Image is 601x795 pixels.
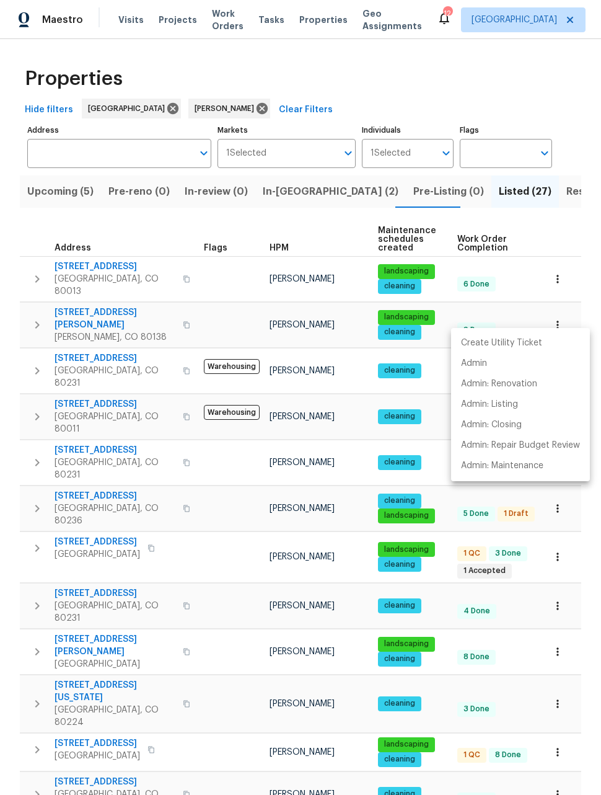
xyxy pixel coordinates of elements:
p: Admin: Closing [461,419,522,432]
p: Admin: Repair Budget Review [461,439,580,452]
p: Admin: Listing [461,398,518,411]
p: Create Utility Ticket [461,337,542,350]
p: Admin: Renovation [461,378,537,391]
p: Admin: Maintenance [461,460,543,473]
p: Admin [461,357,487,370]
